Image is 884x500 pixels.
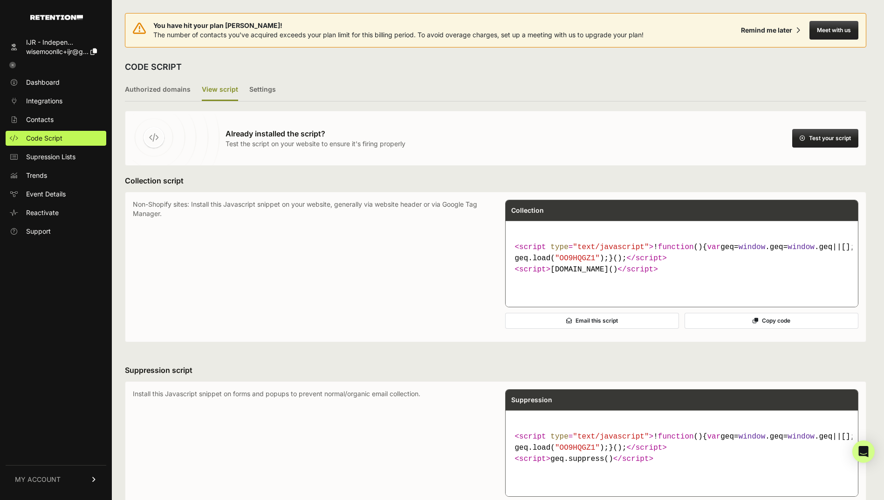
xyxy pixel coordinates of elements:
[26,227,51,236] span: Support
[26,47,89,55] span: wisemoonllc+ijr@g...
[550,432,568,441] span: type
[26,208,59,217] span: Reactivate
[226,139,405,149] p: Test the script on your website to ensure it's firing properly
[505,313,679,329] button: Email this script
[636,254,663,263] span: script
[6,75,106,90] a: Dashboard
[737,22,804,39] button: Remind me later
[636,444,663,452] span: script
[792,129,858,148] button: Test your script
[6,465,106,493] a: MY ACCOUNT
[519,265,546,274] span: script
[125,365,866,376] h3: Suppression script
[613,455,653,463] span: </ >
[658,432,703,441] span: ( )
[573,243,649,251] span: "text/javascript"
[26,38,97,47] div: IJR - Indepen...
[739,243,766,251] span: window
[202,79,238,101] label: View script
[30,15,83,20] img: Retention.com
[6,112,106,127] a: Contacts
[788,432,815,441] span: window
[511,427,853,468] code: geq.suppress()
[6,224,106,239] a: Support
[550,243,568,251] span: type
[6,149,106,164] a: Supression Lists
[125,175,866,186] h3: Collection script
[555,444,600,452] span: "OO9HQGZ1"
[26,78,60,87] span: Dashboard
[658,243,694,251] span: function
[515,243,654,251] span: < = >
[627,444,667,452] span: </ >
[852,440,875,463] div: Open Intercom Messenger
[133,200,487,334] p: Non-Shopify sites: Install this Javascript snippet on your website, generally via website header ...
[519,243,546,251] span: script
[6,205,106,220] a: Reactivate
[153,31,644,39] span: The number of contacts you've acquired exceeds your plan limit for this billing period. To avoid ...
[26,189,66,199] span: Event Details
[226,128,405,139] h3: Already installed the script?
[6,168,106,183] a: Trends
[26,152,75,162] span: Supression Lists
[617,265,658,274] span: </ >
[6,131,106,146] a: Code Script
[506,390,858,410] div: Suppression
[519,432,546,441] span: script
[125,61,182,74] h2: CODE SCRIPT
[658,243,703,251] span: ( )
[6,35,106,59] a: IJR - Indepen... wisemoonllc+ijr@g...
[788,243,815,251] span: window
[627,254,667,263] span: </ >
[707,243,720,251] span: var
[125,79,191,101] label: Authorized domains
[6,187,106,202] a: Event Details
[685,313,858,329] button: Copy code
[519,455,546,463] span: script
[153,21,644,30] span: You have hit your plan [PERSON_NAME]!
[26,134,62,143] span: Code Script
[511,238,853,279] code: [DOMAIN_NAME]()
[26,96,62,106] span: Integrations
[627,265,654,274] span: script
[515,432,654,441] span: < = >
[506,200,858,221] div: Collection
[515,265,551,274] span: < >
[555,254,600,263] span: "OO9HQGZ1"
[515,455,551,463] span: < >
[15,475,61,484] span: MY ACCOUNT
[658,432,694,441] span: function
[739,432,766,441] span: window
[26,171,47,180] span: Trends
[6,94,106,108] a: Integrations
[26,115,54,124] span: Contacts
[249,79,276,101] label: Settings
[707,432,720,441] span: var
[622,455,649,463] span: script
[741,26,792,35] div: Remind me later
[809,21,858,40] button: Meet with us
[573,432,649,441] span: "text/javascript"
